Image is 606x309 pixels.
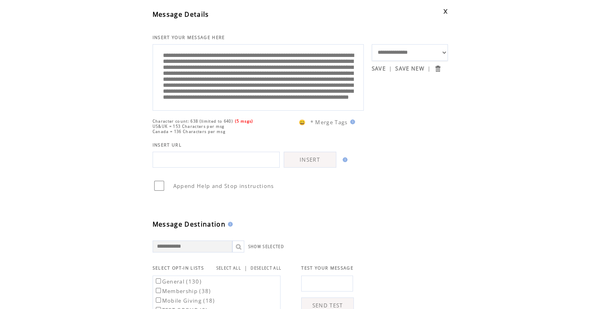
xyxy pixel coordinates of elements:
a: SHOW SELECTED [248,244,284,249]
span: Message Destination [153,220,226,229]
span: (5 msgs) [235,119,253,124]
a: SAVE NEW [395,65,424,72]
input: General (130) [156,278,161,284]
span: US&UK = 153 Characters per msg [153,124,225,129]
a: DESELECT ALL [251,266,281,271]
span: Character count: 638 (limited to 640) [153,119,233,124]
a: SAVE [372,65,386,72]
label: General (130) [154,278,202,285]
span: 😀 [299,119,306,126]
img: help.gif [226,222,233,227]
label: Membership (38) [154,287,211,295]
span: Message Details [153,10,209,19]
span: TEST YOUR MESSAGE [301,265,353,271]
span: | [389,65,392,72]
span: | [428,65,431,72]
input: Submit [434,65,441,72]
img: help.gif [340,157,347,162]
input: Mobile Giving (18) [156,297,161,303]
span: SELECT OPT-IN LISTS [153,265,204,271]
span: Canada = 136 Characters per msg [153,129,226,134]
span: Append Help and Stop instructions [173,182,274,190]
span: INSERT URL [153,142,182,148]
img: help.gif [348,119,355,124]
span: | [244,264,247,272]
a: INSERT [284,152,336,168]
input: Membership (38) [156,288,161,293]
span: * Merge Tags [310,119,348,126]
span: INSERT YOUR MESSAGE HERE [153,35,225,40]
label: Mobile Giving (18) [154,297,215,304]
a: SELECT ALL [216,266,241,271]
